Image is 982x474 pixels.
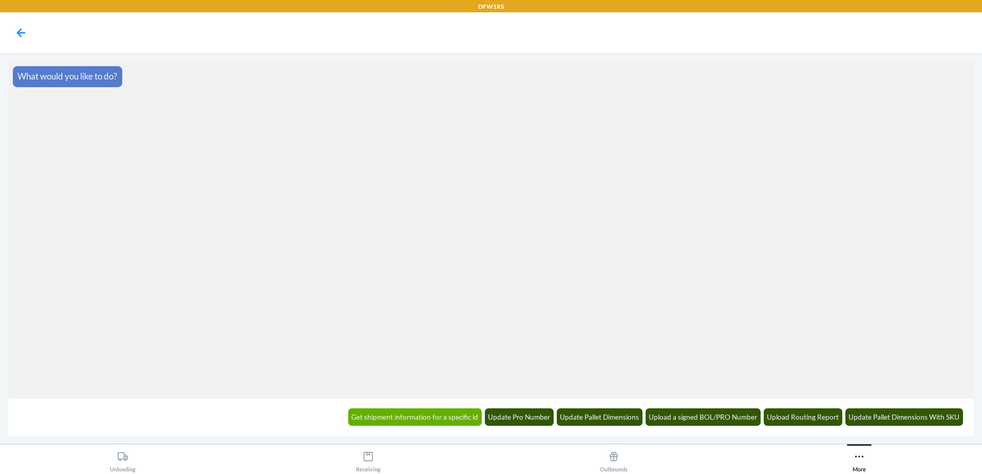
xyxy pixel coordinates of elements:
[491,444,736,472] button: Outbounds
[245,444,491,472] button: Receiving
[110,447,136,472] div: Unloading
[485,408,554,426] button: Update Pro Number
[348,408,482,426] button: Get shipment information for a specific id
[764,408,843,426] button: Upload Routing Report
[845,408,964,426] button: Update Pallet Dimensions With SKU
[736,444,982,472] button: More
[478,2,504,11] p: DFW1RS
[17,70,117,83] p: What would you like to do?
[646,408,761,426] button: Upload a signed BOL/PRO Number
[600,447,628,472] div: Outbounds
[557,408,643,426] button: Update Pallet Dimensions
[356,447,381,472] div: Receiving
[853,447,866,472] div: More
